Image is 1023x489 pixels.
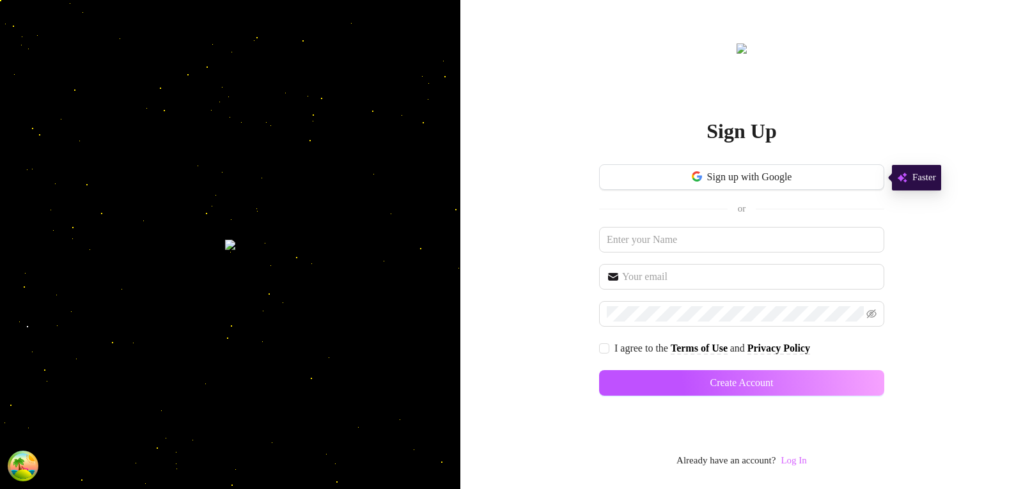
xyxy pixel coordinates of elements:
button: Create Account [599,370,884,396]
span: eye-invisible [866,309,877,319]
img: signup-background.svg [225,240,235,250]
strong: Terms of Use [671,343,728,353]
input: Your email [622,269,877,284]
button: Open Tanstack query devtools [10,453,36,479]
span: Create Account [710,377,773,389]
a: Log In [781,455,806,465]
a: Terms of Use [671,343,728,355]
span: I agree to the [614,343,671,353]
img: logo.svg [737,43,747,54]
span: Sign up with Google [707,171,792,183]
a: Log In [781,453,806,469]
img: svg%3e [897,170,907,185]
span: and [730,343,747,353]
span: Faster [912,170,936,185]
span: Already have an account? [676,453,776,469]
strong: Privacy Policy [747,343,810,353]
h2: Sign Up [707,118,776,144]
button: Sign up with Google [599,164,884,190]
a: Privacy Policy [747,343,810,355]
span: or [738,203,746,213]
input: Enter your Name [599,227,884,252]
